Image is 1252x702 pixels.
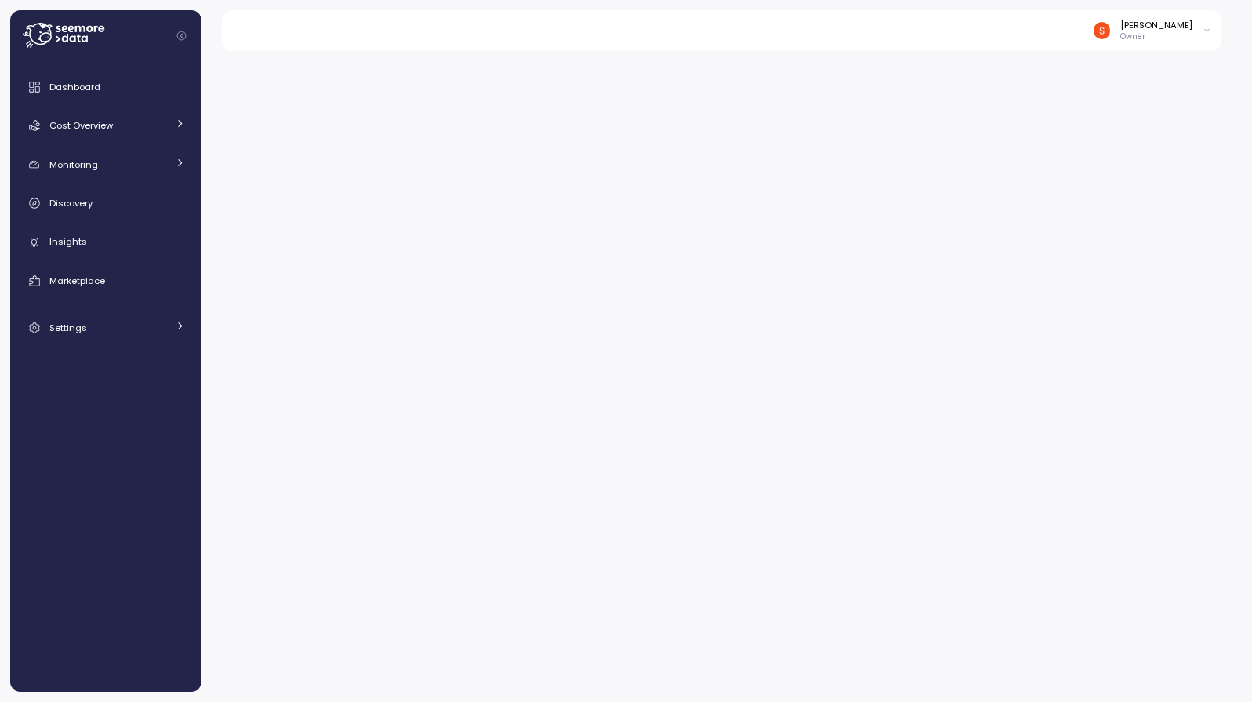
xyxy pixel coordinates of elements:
[49,158,98,171] span: Monitoring
[1120,19,1192,31] div: [PERSON_NAME]
[16,227,195,258] a: Insights
[49,119,113,132] span: Cost Overview
[16,110,195,141] a: Cost Overview
[1094,22,1110,38] img: ACg8ocJH22y-DpvAF6cddRsL0Z3wsv7dltIYulw3az9H2rwQOLimzQ=s96-c
[16,71,195,103] a: Dashboard
[49,275,105,287] span: Marketplace
[16,312,195,344] a: Settings
[49,81,100,93] span: Dashboard
[49,197,93,209] span: Discovery
[172,30,191,42] button: Collapse navigation
[16,149,195,180] a: Monitoring
[49,235,87,248] span: Insights
[49,322,87,334] span: Settings
[16,187,195,219] a: Discovery
[1120,31,1192,42] p: Owner
[16,265,195,296] a: Marketplace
